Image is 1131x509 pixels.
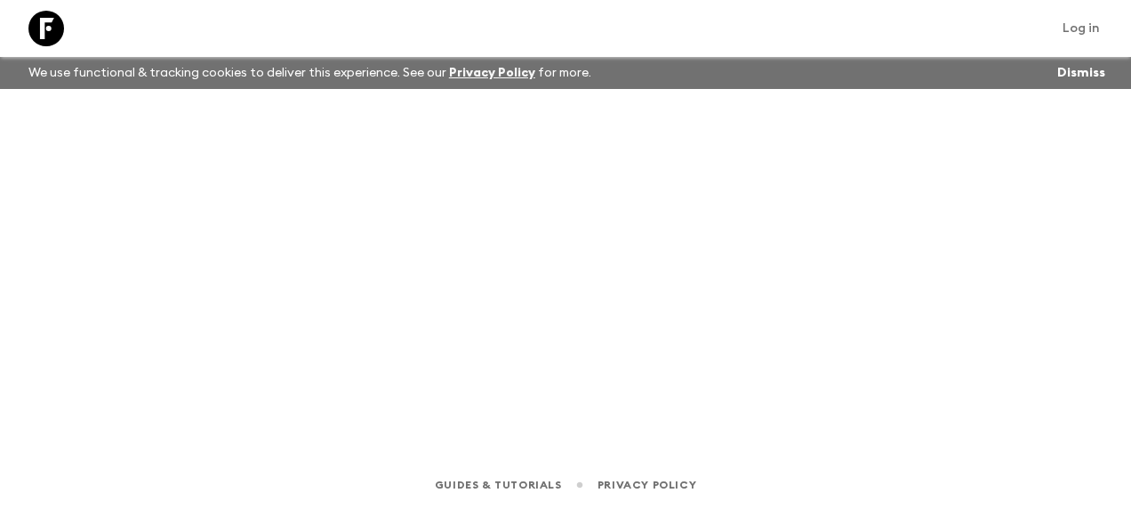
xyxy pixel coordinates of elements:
[598,475,696,495] a: Privacy Policy
[435,475,562,495] a: Guides & Tutorials
[21,57,598,89] p: We use functional & tracking cookies to deliver this experience. See our for more.
[449,67,535,79] a: Privacy Policy
[1053,16,1110,41] a: Log in
[1053,61,1110,85] button: Dismiss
